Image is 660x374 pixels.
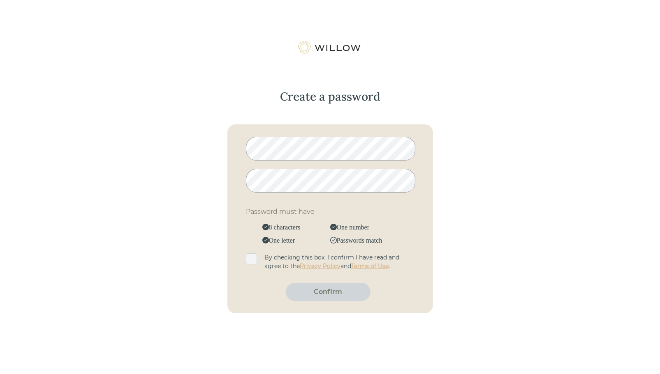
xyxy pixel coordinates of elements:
[262,234,330,247] div: One letter
[295,287,361,297] div: Confirm
[351,262,389,270] a: Terms of Use
[330,237,337,243] span: check-circle
[286,283,371,301] button: Confirm
[262,221,330,234] div: 8 characters
[351,262,389,271] div: Terms of Use
[262,224,269,230] span: check-circle
[280,89,380,104] div: Create a password
[246,207,315,217] div: Password must have
[300,262,340,271] div: Privacy Policy
[330,221,398,234] div: One number
[330,224,337,230] span: check-circle
[330,234,398,247] div: Passwords match
[262,237,269,243] span: check-circle
[264,253,415,271] div: By checking this box, I confirm I have read and agree to the and .
[300,262,340,270] a: Privacy Policy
